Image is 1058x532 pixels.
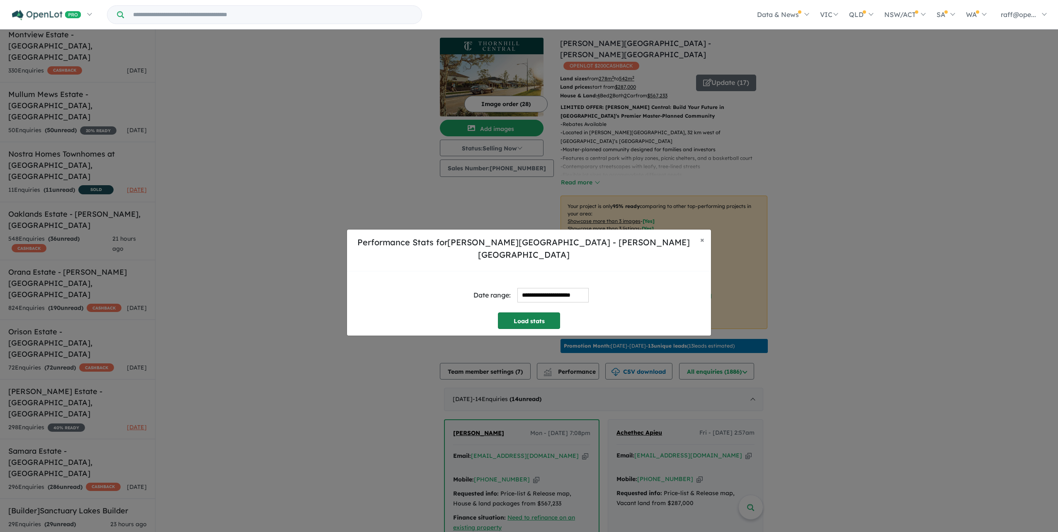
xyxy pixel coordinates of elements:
span: × [700,235,704,244]
div: Date range: [473,290,511,301]
h5: Performance Stats for [PERSON_NAME][GEOGRAPHIC_DATA] - [PERSON_NAME][GEOGRAPHIC_DATA] [354,236,694,261]
input: Try estate name, suburb, builder or developer [126,6,420,24]
img: Openlot PRO Logo White [12,10,81,20]
span: raff@ope... [1001,10,1036,19]
button: Load stats [498,312,560,329]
